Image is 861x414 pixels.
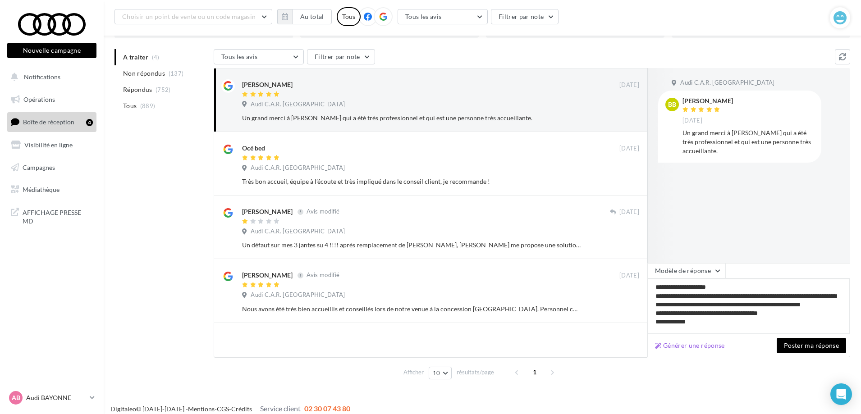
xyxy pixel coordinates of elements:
[337,7,361,26] div: Tous
[242,177,581,186] div: Très bon accueil, équipe à l’écoute et très impliqué dans le conseil client, je recommande !
[5,112,98,132] a: Boîte de réception4
[647,263,726,278] button: Modèle de réponse
[7,389,96,406] a: AB Audi BAYONNE
[405,13,442,20] span: Tous les avis
[23,96,55,103] span: Opérations
[682,128,814,155] div: Un grand merci à [PERSON_NAME] qui a été très professionnel et qui est une personne très accueill...
[830,383,852,405] div: Open Intercom Messenger
[23,118,74,126] span: Boîte de réception
[251,291,345,299] span: Audi C.A.R. [GEOGRAPHIC_DATA]
[23,163,55,171] span: Campagnes
[277,9,332,24] button: Au total
[433,369,440,377] span: 10
[26,393,86,402] p: Audi BAYONNE
[110,405,350,413] span: © [DATE]-[DATE] - - -
[12,393,20,402] span: AB
[23,186,60,193] span: Médiathèque
[123,101,137,110] span: Tous
[214,49,304,64] button: Tous les avis
[457,368,494,377] span: résultats/page
[5,180,98,199] a: Médiathèque
[123,85,152,94] span: Répondus
[5,203,98,229] a: AFFICHAGE PRESSE MD
[5,68,95,86] button: Notifications
[307,208,339,215] span: Avis modifié
[293,9,332,24] button: Au total
[777,338,846,353] button: Poster ma réponse
[251,227,345,236] span: Audi C.A.R. [GEOGRAPHIC_DATA]
[86,119,93,126] div: 4
[682,98,733,104] div: [PERSON_NAME]
[491,9,559,24] button: Filtrer par note
[668,100,676,109] span: BB
[307,272,339,279] span: Avis modifié
[680,79,774,87] span: Audi C.A.R. [GEOGRAPHIC_DATA]
[24,141,73,149] span: Visibilité en ligne
[122,13,256,20] span: Choisir un point de vente ou un code magasin
[251,100,345,109] span: Audi C.A.R. [GEOGRAPHIC_DATA]
[7,43,96,58] button: Nouvelle campagne
[304,404,350,413] span: 02 30 07 43 80
[260,404,301,413] span: Service client
[651,340,728,351] button: Générer une réponse
[251,164,345,172] span: Audi C.A.R. [GEOGRAPHIC_DATA]
[188,405,215,413] a: Mentions
[527,365,542,379] span: 1
[619,81,639,89] span: [DATE]
[169,70,184,77] span: (137)
[242,114,581,123] div: Un grand merci à [PERSON_NAME] qui a été très professionnel et qui est une personne très accueill...
[619,208,639,216] span: [DATE]
[398,9,488,24] button: Tous les avis
[307,49,375,64] button: Filtrer par note
[242,144,265,153] div: Océ bed
[619,145,639,153] span: [DATE]
[231,405,252,413] a: Crédits
[114,9,272,24] button: Choisir un point de vente ou un code magasin
[619,272,639,280] span: [DATE]
[429,367,452,379] button: 10
[140,102,156,109] span: (889)
[403,368,424,377] span: Afficher
[156,86,171,93] span: (752)
[217,405,229,413] a: CGS
[242,80,293,89] div: [PERSON_NAME]
[682,117,702,125] span: [DATE]
[221,53,258,60] span: Tous les avis
[23,206,93,226] span: AFFICHAGE PRESSE MD
[242,241,581,250] div: Un défaut sur mes 3 jantes su 4 !!!! après remplacement de [PERSON_NAME], [PERSON_NAME] me propos...
[5,158,98,177] a: Campagnes
[110,405,136,413] a: Digitaleo
[242,207,293,216] div: [PERSON_NAME]
[123,69,165,78] span: Non répondus
[5,90,98,109] a: Opérations
[242,271,293,280] div: [PERSON_NAME]
[5,136,98,155] a: Visibilité en ligne
[24,73,60,81] span: Notifications
[242,305,581,314] div: Nous avons été très bien accueillis et conseillés lors de notre venue à la concession [GEOGRAPHIC...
